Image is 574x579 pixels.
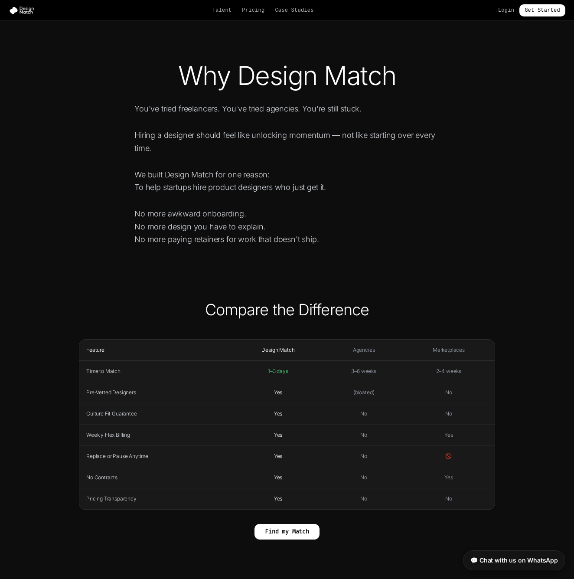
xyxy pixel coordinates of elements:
[254,524,320,540] button: Find my Match
[231,382,325,403] td: Yes
[325,425,403,446] td: No
[79,340,231,361] th: Feature
[79,425,231,446] td: Weekly Flex Billing
[403,382,495,403] td: No
[498,7,514,14] a: Login
[79,488,231,510] td: Pricing Transparency
[463,550,565,570] a: 💬 Chat with us on WhatsApp
[325,403,403,425] td: No
[403,467,495,488] td: Yes
[519,4,565,16] a: Get Started
[231,340,325,361] th: Design Match
[325,446,403,467] td: No
[79,361,231,382] td: Time to Match
[79,301,495,318] h2: Compare the Difference
[79,403,231,425] td: Culture Fit Guarantee
[353,389,375,396] span: (bloated)
[254,527,320,535] a: Find my Match
[275,7,313,14] a: Case Studies
[134,168,453,194] p: We built Design Match for one reason: To help startups hire product designers who just get it.
[231,446,325,467] td: Yes
[134,102,453,115] p: You've tried freelancers. You've tried agencies. You're still stuck.
[231,403,325,425] td: Yes
[325,488,403,510] td: No
[79,382,231,403] td: Pre-Vetted Designers
[107,62,467,88] h1: Why Design Match
[79,467,231,488] td: No Contracts
[351,368,376,374] span: 3–6 weeks
[325,340,403,361] th: Agencies
[403,403,495,425] td: No
[212,7,232,14] a: Talent
[436,368,462,374] span: 2–4 weeks
[79,446,231,467] td: Replace or Pause Anytime
[9,6,38,15] img: Design Match
[403,488,495,510] td: No
[231,467,325,488] td: Yes
[403,340,495,361] th: Marketplaces
[242,7,264,14] a: Pricing
[134,207,453,245] p: No more awkward onboarding. No more design you have to explain. No more paying retainers for work...
[325,467,403,488] td: No
[445,453,452,459] span: 🚫
[231,425,325,446] td: Yes
[268,368,288,374] span: 1–3 days
[403,425,495,446] td: Yes
[134,129,453,154] p: Hiring a designer should feel like unlocking momentum — not like starting over every time.
[231,488,325,510] td: Yes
